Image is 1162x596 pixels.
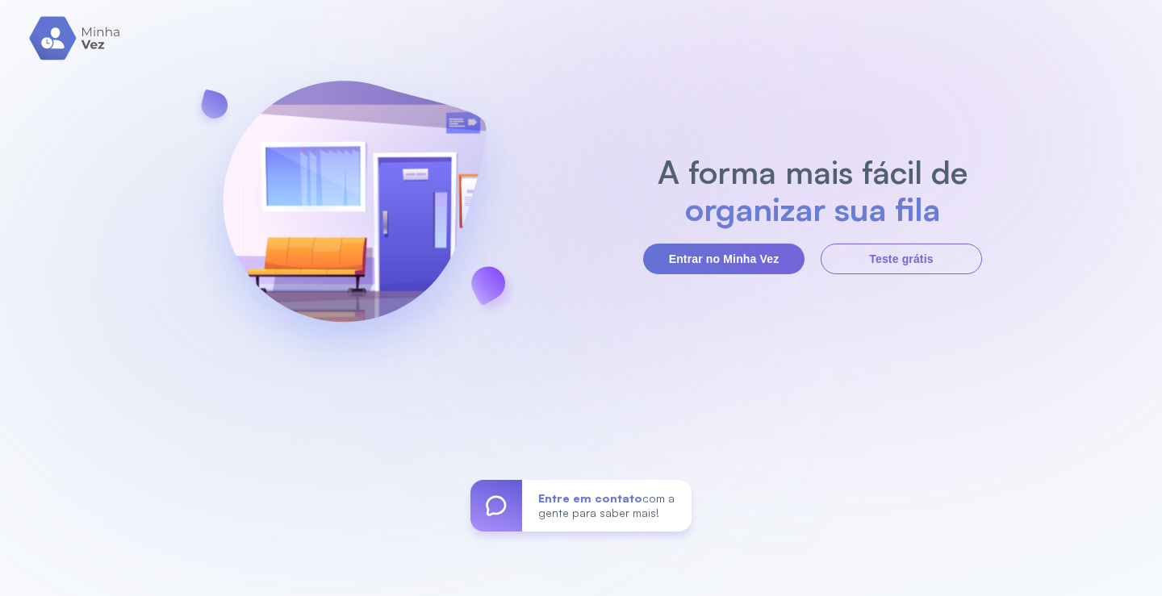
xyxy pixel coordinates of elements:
[470,480,692,531] a: Entre em contatocom a gente para saber mais!
[650,153,976,190] h2: A forma mais fácil de
[650,190,976,227] h2: organizar sua fila
[29,16,122,60] img: logo.svg
[180,38,529,389] img: banner-login.svg
[538,491,642,505] span: Entre em contato
[643,244,805,274] button: Entrar no Minha Vez
[821,244,982,274] button: Teste grátis
[522,480,692,531] div: com a gente para saber mais!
